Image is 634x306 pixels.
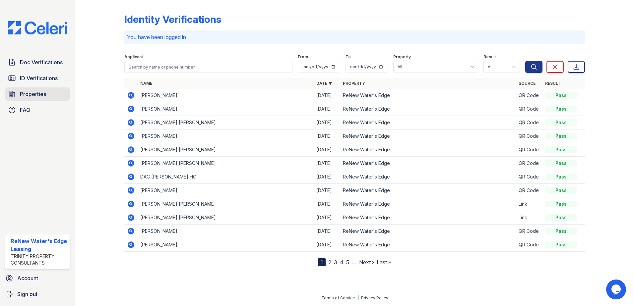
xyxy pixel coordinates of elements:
[298,54,308,60] label: From
[314,170,340,184] td: [DATE]
[343,81,365,86] a: Property
[124,54,143,60] label: Applicant
[516,170,542,184] td: QR Code
[377,259,391,266] a: Last »
[346,259,349,266] a: 5
[361,295,388,300] a: Privacy Policy
[340,170,516,184] td: ReNew Water's Edge
[340,129,516,143] td: ReNew Water's Edge
[20,90,46,98] span: Properties
[357,295,359,300] div: |
[314,89,340,102] td: [DATE]
[393,54,411,60] label: Property
[352,258,356,266] span: …
[545,201,577,207] div: Pass
[346,54,351,60] label: To
[340,157,516,170] td: ReNew Water's Edge
[545,81,561,86] a: Result
[5,56,70,69] a: Doc Verifications
[483,54,496,60] label: Result
[5,72,70,85] a: ID Verifications
[516,89,542,102] td: QR Code
[516,143,542,157] td: QR Code
[17,274,38,282] span: Account
[314,116,340,129] td: [DATE]
[140,81,152,86] a: Name
[314,143,340,157] td: [DATE]
[3,287,73,301] a: Sign out
[340,143,516,157] td: ReNew Water's Edge
[516,225,542,238] td: QR Code
[545,133,577,139] div: Pass
[340,197,516,211] td: ReNew Water's Edge
[314,129,340,143] td: [DATE]
[340,89,516,102] td: ReNew Water's Edge
[138,116,314,129] td: [PERSON_NAME] [PERSON_NAME]
[328,259,331,266] a: 2
[138,157,314,170] td: [PERSON_NAME] [PERSON_NAME]
[138,238,314,252] td: [PERSON_NAME]
[359,259,374,266] a: Next ›
[138,89,314,102] td: [PERSON_NAME]
[545,241,577,248] div: Pass
[516,129,542,143] td: QR Code
[545,106,577,112] div: Pass
[138,102,314,116] td: [PERSON_NAME]
[545,92,577,99] div: Pass
[20,74,58,82] span: ID Verifications
[545,187,577,194] div: Pass
[340,238,516,252] td: ReNew Water's Edge
[516,184,542,197] td: QR Code
[321,295,355,300] a: Terms of Service
[138,184,314,197] td: [PERSON_NAME]
[545,214,577,221] div: Pass
[516,116,542,129] td: QR Code
[545,228,577,234] div: Pass
[127,33,582,41] p: You have been logged in
[516,157,542,170] td: QR Code
[138,225,314,238] td: [PERSON_NAME]
[3,272,73,285] a: Account
[340,116,516,129] td: ReNew Water's Edge
[17,290,37,298] span: Sign out
[138,197,314,211] td: [PERSON_NAME] [PERSON_NAME]
[314,211,340,225] td: [DATE]
[5,87,70,101] a: Properties
[314,184,340,197] td: [DATE]
[314,102,340,116] td: [DATE]
[316,81,332,86] a: Date ▼
[516,102,542,116] td: QR Code
[124,13,221,25] div: Identity Verifications
[314,197,340,211] td: [DATE]
[124,61,292,73] input: Search by name or phone number
[606,280,627,299] iframe: chat widget
[20,58,63,66] span: Doc Verifications
[516,238,542,252] td: QR Code
[545,160,577,167] div: Pass
[314,157,340,170] td: [DATE]
[138,170,314,184] td: DAC [PERSON_NAME] HO
[545,146,577,153] div: Pass
[3,21,73,34] img: CE_Logo_Blue-a8612792a0a2168367f1c8372b55b34899dd931a85d93a1a3d3e32e68fde9ad4.png
[11,253,67,266] div: Trinity Property Consultants
[516,197,542,211] td: Link
[516,211,542,225] td: Link
[138,211,314,225] td: [PERSON_NAME] [PERSON_NAME]
[138,143,314,157] td: [PERSON_NAME] [PERSON_NAME]
[138,129,314,143] td: [PERSON_NAME]
[5,103,70,117] a: FAQ
[11,237,67,253] div: ReNew Water's Edge Leasing
[314,225,340,238] td: [DATE]
[20,106,31,114] span: FAQ
[318,258,326,266] div: 1
[340,211,516,225] td: ReNew Water's Edge
[340,225,516,238] td: ReNew Water's Edge
[340,259,344,266] a: 4
[519,81,536,86] a: Source
[334,259,337,266] a: 3
[314,238,340,252] td: [DATE]
[545,174,577,180] div: Pass
[340,184,516,197] td: ReNew Water's Edge
[545,119,577,126] div: Pass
